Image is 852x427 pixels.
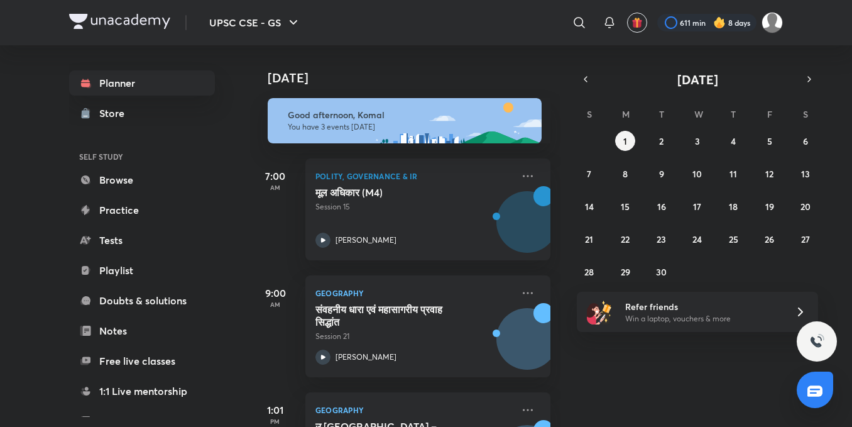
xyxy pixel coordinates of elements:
button: September 29, 2025 [615,262,635,282]
a: Company Logo [69,14,170,32]
h6: Refer friends [625,300,780,313]
abbr: September 3, 2025 [695,135,700,147]
button: September 4, 2025 [723,131,743,151]
p: Win a laptop, vouchers & more [625,313,780,324]
button: September 26, 2025 [760,229,780,249]
a: Doubts & solutions [69,288,215,313]
button: September 15, 2025 [615,196,635,216]
a: Free live classes [69,348,215,374]
abbr: Sunday [587,108,592,120]
abbr: September 2, 2025 [659,135,664,147]
img: streak [713,16,726,29]
abbr: September 29, 2025 [621,266,630,278]
button: September 14, 2025 [579,196,599,216]
button: September 10, 2025 [687,164,707,184]
h5: 7:00 [250,169,300,184]
img: ttu [809,334,824,349]
img: Avatar [497,198,557,258]
abbr: September 7, 2025 [587,168,591,180]
button: September 16, 2025 [652,196,672,216]
button: avatar [627,13,647,33]
button: September 30, 2025 [652,262,672,282]
p: AM [250,301,300,308]
button: September 11, 2025 [723,164,743,184]
abbr: September 20, 2025 [800,201,811,213]
a: Notes [69,318,215,343]
button: September 25, 2025 [723,229,743,249]
p: Geography [315,286,513,301]
img: afternoon [268,98,542,143]
abbr: September 27, 2025 [801,233,810,245]
abbr: September 13, 2025 [801,168,810,180]
abbr: September 6, 2025 [803,135,808,147]
abbr: Thursday [731,108,736,120]
a: Planner [69,70,215,96]
button: September 12, 2025 [760,164,780,184]
img: avatar [631,17,643,28]
button: September 2, 2025 [652,131,672,151]
abbr: September 23, 2025 [657,233,666,245]
abbr: September 25, 2025 [729,233,738,245]
h5: मूल अधिकार (M4) [315,186,472,199]
div: Store [99,106,132,121]
p: Session 15 [315,201,513,213]
abbr: Monday [622,108,630,120]
button: September 18, 2025 [723,196,743,216]
abbr: September 19, 2025 [765,201,774,213]
a: Store [69,101,215,126]
abbr: Saturday [803,108,808,120]
abbr: September 24, 2025 [692,233,702,245]
a: Practice [69,197,215,223]
p: [PERSON_NAME] [336,352,396,363]
abbr: September 26, 2025 [765,233,774,245]
abbr: September 1, 2025 [623,135,627,147]
button: September 21, 2025 [579,229,599,249]
button: September 6, 2025 [795,131,816,151]
abbr: September 28, 2025 [584,266,594,278]
h5: 9:00 [250,286,300,301]
abbr: September 21, 2025 [585,233,593,245]
a: Tests [69,228,215,253]
a: 1:1 Live mentorship [69,379,215,404]
abbr: September 12, 2025 [765,168,773,180]
abbr: September 30, 2025 [656,266,667,278]
button: September 27, 2025 [795,229,816,249]
p: Geography [315,402,513,418]
p: Polity, Governance & IR [315,169,513,184]
h6: SELF STUDY [69,146,215,167]
abbr: September 10, 2025 [692,168,702,180]
button: September 3, 2025 [687,131,707,151]
button: UPSC CSE - GS [202,10,309,35]
abbr: September 15, 2025 [621,201,630,213]
abbr: September 18, 2025 [729,201,738,213]
p: AM [250,184,300,191]
img: Avatar [497,315,557,375]
abbr: September 14, 2025 [585,201,594,213]
button: September 7, 2025 [579,164,599,184]
button: September 13, 2025 [795,164,816,184]
button: [DATE] [594,70,800,88]
abbr: Friday [767,108,772,120]
img: referral [587,299,612,324]
abbr: September 17, 2025 [693,201,701,213]
img: Company Logo [69,14,170,29]
p: You have 3 events [DATE] [288,122,530,132]
button: September 17, 2025 [687,196,707,216]
abbr: September 16, 2025 [657,201,666,213]
p: Session 21 [315,331,513,342]
abbr: September 22, 2025 [621,233,630,245]
h6: Good afternoon, Komal [288,109,530,121]
abbr: September 11, 2025 [729,168,737,180]
abbr: Tuesday [659,108,664,120]
button: September 19, 2025 [760,196,780,216]
abbr: September 8, 2025 [623,168,628,180]
button: September 24, 2025 [687,229,707,249]
h5: 1:01 [250,402,300,418]
p: PM [250,418,300,425]
img: Komal [762,12,783,33]
button: September 5, 2025 [760,131,780,151]
a: Playlist [69,258,215,283]
span: [DATE] [677,71,718,88]
h4: [DATE] [268,70,563,86]
button: September 28, 2025 [579,262,599,282]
